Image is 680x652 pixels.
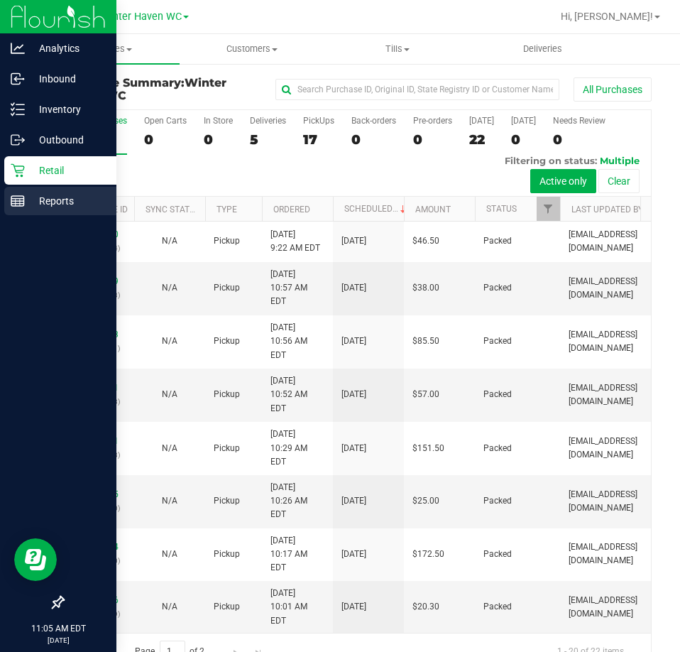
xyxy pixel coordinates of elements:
span: [DATE] [341,600,366,614]
inline-svg: Outbound [11,133,25,147]
div: [DATE] [469,116,494,126]
span: [DATE] [341,442,366,455]
span: Pickup [214,548,240,561]
span: Filtering on status: [505,155,597,166]
iframe: Resource center [14,538,57,581]
span: Not Applicable [162,496,177,506]
div: In Store [204,116,233,126]
div: Back-orders [351,116,396,126]
a: Customers [180,34,325,64]
span: [DATE] 10:17 AM EDT [270,534,324,575]
div: 5 [250,131,286,148]
span: [DATE] [341,281,366,295]
span: Hi, [PERSON_NAME]! [561,11,653,22]
div: 0 [351,131,396,148]
span: $20.30 [412,600,439,614]
div: Pre-orders [413,116,452,126]
span: Not Applicable [162,283,177,293]
span: Pickup [214,442,240,455]
div: Deliveries [250,116,286,126]
span: Pickup [214,335,240,348]
a: Last Updated By [571,205,643,214]
button: N/A [162,234,177,248]
span: Pickup [214,234,240,248]
span: $25.00 [412,494,439,508]
p: Retail [25,162,110,179]
span: Pickup [214,600,240,614]
span: Packed [483,335,512,348]
span: Winter Haven WC [101,11,182,23]
span: Not Applicable [162,236,177,246]
a: Scheduled [344,204,409,214]
span: [DATE] [341,335,366,348]
span: [DATE] 10:56 AM EDT [270,321,324,362]
span: [DATE] 10:26 AM EDT [270,481,324,522]
span: $46.50 [412,234,439,248]
span: Tills [326,43,470,55]
span: Packed [483,281,512,295]
span: $38.00 [412,281,439,295]
inline-svg: Analytics [11,41,25,55]
a: Type [216,205,237,214]
div: 0 [511,131,536,148]
span: Not Applicable [162,443,177,453]
a: Ordered [273,205,310,214]
h3: Purchase Summary: [62,77,259,102]
p: Inbound [25,70,110,87]
div: Open Carts [144,116,187,126]
span: $151.50 [412,442,444,455]
span: Not Applicable [162,602,177,612]
span: Customers [180,43,324,55]
span: $57.00 [412,388,439,401]
div: 17 [303,131,334,148]
span: [DATE] [341,548,366,561]
inline-svg: Inventory [11,102,25,116]
span: $172.50 [412,548,444,561]
div: 0 [144,131,187,148]
span: Deliveries [504,43,581,55]
button: N/A [162,281,177,295]
a: Deliveries [470,34,615,64]
span: Pickup [214,388,240,401]
span: [DATE] 9:22 AM EDT [270,228,320,255]
span: [DATE] [341,388,366,401]
span: Not Applicable [162,549,177,559]
div: 0 [413,131,452,148]
span: Not Applicable [162,389,177,399]
span: [DATE] 10:57 AM EDT [270,268,324,309]
span: [DATE] [341,494,366,508]
p: Outbound [25,131,110,148]
div: [DATE] [511,116,536,126]
p: Inventory [25,101,110,118]
inline-svg: Reports [11,194,25,208]
button: N/A [162,494,177,508]
span: [DATE] 10:52 AM EDT [270,374,324,415]
button: N/A [162,600,177,614]
button: N/A [162,388,177,401]
div: PickUps [303,116,334,126]
span: [DATE] 10:01 AM EDT [270,587,324,628]
a: Tills [325,34,471,64]
button: N/A [162,548,177,561]
div: 0 [204,131,233,148]
inline-svg: Inbound [11,72,25,86]
span: Pickup [214,281,240,295]
a: Sync Status [146,205,200,214]
p: 11:05 AM EDT [6,622,110,635]
span: Packed [483,494,512,508]
span: Packed [483,548,512,561]
a: Filter [537,197,560,221]
button: N/A [162,442,177,455]
a: Amount [415,205,451,214]
span: Packed [483,442,512,455]
button: Clear [598,169,640,193]
button: Active only [530,169,596,193]
button: All Purchases [574,77,652,102]
div: 0 [553,131,605,148]
span: Pickup [214,494,240,508]
p: Analytics [25,40,110,57]
span: [DATE] [341,234,366,248]
span: Packed [483,600,512,614]
span: Multiple [600,155,640,166]
span: Packed [483,388,512,401]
